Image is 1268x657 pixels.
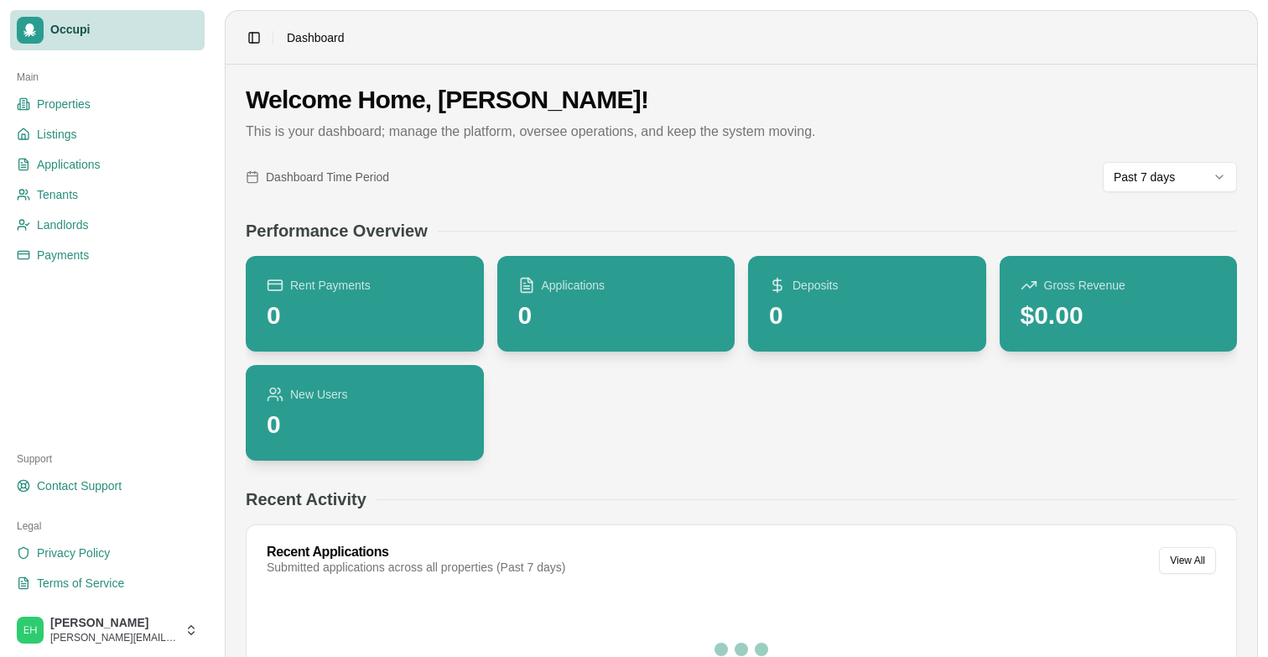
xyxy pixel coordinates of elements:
[267,300,371,331] div: 0
[10,181,205,208] a: Tenants
[542,277,605,294] span: Applications
[37,477,122,494] span: Contact Support
[10,610,205,650] button: Emily Hart[PERSON_NAME][PERSON_NAME][EMAIL_ADDRESS][DOMAIN_NAME]
[37,156,101,173] span: Applications
[10,242,205,269] a: Payments
[246,122,1237,142] p: This is your dashboard; manage the platform, oversee operations, and keep the system moving.
[246,85,1237,115] h1: Welcome Home, [PERSON_NAME]!
[10,211,205,238] a: Landlords
[50,631,178,644] span: [PERSON_NAME][EMAIL_ADDRESS][DOMAIN_NAME]
[37,545,110,561] span: Privacy Policy
[287,29,345,46] span: Dashboard
[769,300,838,331] div: 0
[246,219,428,242] h2: Performance Overview
[518,300,605,331] div: 0
[10,472,205,499] a: Contact Support
[287,29,345,46] nav: breadcrumb
[10,121,205,148] a: Listings
[10,570,205,597] a: Terms of Service
[10,513,205,540] div: Legal
[37,186,78,203] span: Tenants
[37,216,89,233] span: Landlords
[10,91,205,117] a: Properties
[10,540,205,566] a: Privacy Policy
[50,23,198,38] span: Occupi
[267,545,565,559] div: Recent Applications
[37,96,91,112] span: Properties
[1021,300,1125,331] div: $0.00
[10,64,205,91] div: Main
[290,386,347,403] span: New Users
[1044,277,1125,294] span: Gross Revenue
[246,488,366,511] h2: Recent Activity
[267,559,565,576] div: Submitted applications across all properties (Past 7 days)
[37,126,76,143] span: Listings
[10,10,205,50] a: Occupi
[267,409,347,440] div: 0
[17,617,44,644] img: Emily Hart
[266,169,389,185] span: Dashboard Time Period
[50,616,178,631] span: [PERSON_NAME]
[792,277,838,294] span: Deposits
[10,151,205,178] a: Applications
[37,247,89,263] span: Payments
[37,575,124,592] span: Terms of Service
[1159,547,1216,574] button: View All
[10,446,205,472] div: Support
[290,277,371,294] span: Rent Payments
